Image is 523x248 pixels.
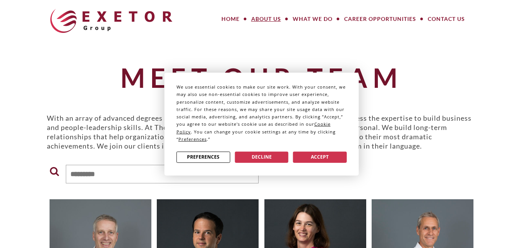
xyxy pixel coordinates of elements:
[164,72,359,176] div: Cookie Consent Prompt
[178,136,207,142] span: Preferences
[177,83,347,143] div: We use essential cookies to make our site work. With your consent, we may also use non-essential ...
[293,151,347,162] button: Accept
[177,151,230,162] button: Preferences
[235,151,288,162] button: Decline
